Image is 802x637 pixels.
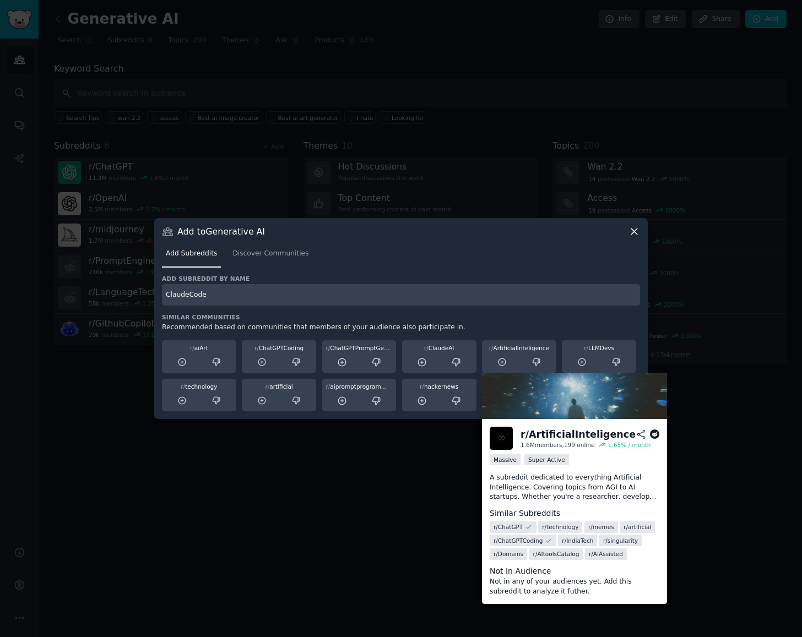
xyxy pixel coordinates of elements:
[608,441,651,449] div: 1.65 % / month
[326,344,393,352] div: ChatGPTPromptGenius
[326,345,330,351] span: r/
[494,550,523,558] span: r/ Domains
[524,454,569,465] div: Super Active
[521,428,636,442] div: r/ ArtificialInteligence
[490,565,659,577] dt: Not In Audience
[490,454,521,465] div: Massive
[533,550,579,558] span: r/ AItoolsCatalog
[162,275,640,282] h3: Add subreddit by name
[162,323,640,333] div: Recommended based on communities that members of your audience also participate in.
[482,373,667,419] img: Artificial Intelligence
[420,383,424,390] span: r/
[406,383,473,390] div: hackernews
[490,508,659,519] dt: Similar Subreddits
[166,344,232,352] div: aiArt
[265,383,269,390] span: r/
[326,383,330,390] span: r/
[589,550,623,558] span: r/ AIAssisted
[406,344,473,352] div: ClaudeAI
[486,344,552,352] div: ArtificialInteligence
[326,383,393,390] div: aipromptprogramming
[494,537,543,545] span: r/ ChatGPTCoding
[166,249,217,259] span: Add Subreddits
[584,345,588,351] span: r/
[542,523,578,531] span: r/ technology
[246,383,312,390] div: artificial
[562,537,593,545] span: r/ IndiaTech
[489,345,494,351] span: r/
[177,226,265,237] h3: Add to Generative AI
[494,523,523,531] span: r/ ChatGPT
[162,284,640,306] input: Enter subreddit name and press enter
[254,345,259,351] span: r/
[166,383,232,390] div: technology
[490,427,513,450] img: ArtificialInteligence
[190,345,194,351] span: r/
[181,383,185,390] span: r/
[566,344,632,352] div: LLMDevs
[246,344,312,352] div: ChatGPTCoding
[424,345,429,351] span: r/
[603,537,638,545] span: r/ singularity
[162,245,221,268] a: Add Subreddits
[229,245,312,268] a: Discover Communities
[521,441,594,449] div: 1.6M members, 199 online
[490,473,659,502] p: A subreddit dedicated to everything Artificial Intelligence. Covering topics from AGI to AI start...
[162,313,640,321] h3: Similar Communities
[588,523,614,531] span: r/ memes
[624,523,651,531] span: r/ artificial
[490,577,659,596] dd: Not in any of your audiences yet. Add this subreddit to analyze it futher.
[232,249,308,259] span: Discover Communities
